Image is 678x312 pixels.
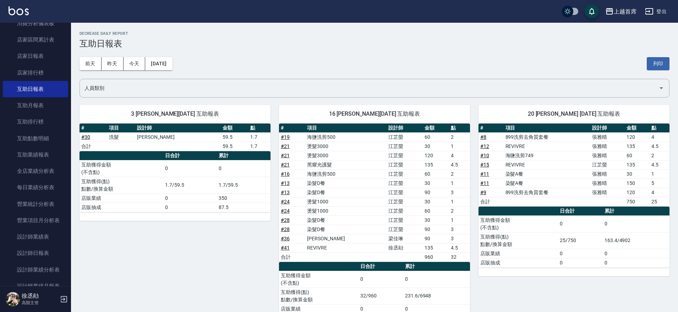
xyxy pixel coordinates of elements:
th: 金額 [625,124,650,133]
td: 江芷螢 [387,132,423,142]
th: # [279,124,305,133]
td: 3 [449,225,470,234]
th: 累計 [603,207,669,216]
td: 30 [423,215,449,225]
td: 1 [449,197,470,206]
a: 互助月報表 [3,97,68,114]
table: a dense table [479,207,669,268]
td: 張雅晴 [590,132,625,142]
img: Logo [9,6,29,15]
div: 上越首席 [614,7,636,16]
td: 350 [217,193,270,203]
th: 金額 [423,124,449,133]
a: 營業統計分析表 [3,196,68,212]
a: 店家區間累計表 [3,32,68,48]
h5: 徐丞勛 [22,292,58,300]
td: 0 [558,215,602,232]
td: 張雅晴 [590,151,625,160]
td: REVIVRE [504,160,591,169]
td: 750 [625,197,650,206]
td: 32/960 [359,288,403,304]
td: 海鹽洗剪500 [305,132,387,142]
a: 營業項目月分析表 [3,212,68,229]
button: 今天 [124,57,146,70]
button: Open [656,82,667,94]
td: 150 [625,179,650,188]
th: 項目 [504,124,591,133]
td: 32 [449,252,470,262]
a: #21 [281,162,290,168]
a: #24 [281,199,290,204]
a: 全店業績分析表 [3,163,68,179]
a: 互助點數明細 [3,130,68,147]
th: 日合計 [163,151,217,160]
a: #9 [480,190,486,195]
td: 60 [423,132,449,142]
a: #21 [281,143,290,149]
a: 每日業績分析表 [3,179,68,196]
td: 135 [423,160,449,169]
td: 海鹽洗剪500 [305,169,387,179]
td: 90 [423,225,449,234]
button: save [585,4,599,18]
td: 0 [163,203,217,212]
button: 昨天 [102,57,124,70]
a: 互助排行榜 [3,114,68,130]
td: 江芷螢 [387,179,423,188]
td: 60 [423,206,449,215]
p: 高階主管 [22,300,58,306]
th: # [80,124,107,133]
a: #11 [480,180,489,186]
a: 設計師業績分析表 [3,262,68,278]
td: 4.5 [650,142,669,151]
td: 1.7 [248,132,270,142]
td: 張雅晴 [590,179,625,188]
td: 59.5 [221,142,248,151]
td: 0 [603,258,669,267]
td: 1 [650,169,669,179]
td: REVIVRE [504,142,591,151]
th: 累計 [217,151,270,160]
input: 人員名稱 [83,82,656,94]
table: a dense table [279,124,470,262]
a: 設計師業績表 [3,229,68,245]
a: 店家日報表 [3,48,68,64]
td: 0 [558,249,602,258]
td: 燙髮3000 [305,142,387,151]
td: 江芷螢 [387,206,423,215]
td: 30 [423,142,449,151]
span: 3 [PERSON_NAME][DATE] 互助報表 [88,110,262,117]
button: 列印 [647,57,669,70]
td: 江芷螢 [387,160,423,169]
td: 0 [558,258,602,267]
td: 135 [625,142,650,151]
th: 項目 [107,124,135,133]
a: 設計師日報表 [3,245,68,261]
td: 2 [449,132,470,142]
td: 張雅晴 [590,142,625,151]
td: 燙髮1000 [305,206,387,215]
a: 消費分析儀表板 [3,15,68,32]
td: 1.7/59.5 [217,177,270,193]
td: 染髮A餐 [504,179,591,188]
td: 87.5 [217,203,270,212]
td: 25 [650,197,669,206]
a: #28 [281,217,290,223]
td: 江芷螢 [387,169,423,179]
td: 0 [217,160,270,177]
a: #11 [480,171,489,177]
td: 互助獲得(點) 點數/換算金額 [80,177,163,193]
td: 染髮D餐 [305,188,387,197]
td: 135 [625,160,650,169]
a: 設計師業績月報表 [3,278,68,294]
td: 30 [423,197,449,206]
th: 設計師 [135,124,221,133]
td: 江芷螢 [387,197,423,206]
td: 2 [650,151,669,160]
button: 登出 [642,5,669,18]
td: 120 [625,132,650,142]
td: 互助獲得金額 (不含點) [80,160,163,177]
td: 2 [449,206,470,215]
td: 3 [449,234,470,243]
td: 店販業績 [479,249,558,258]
